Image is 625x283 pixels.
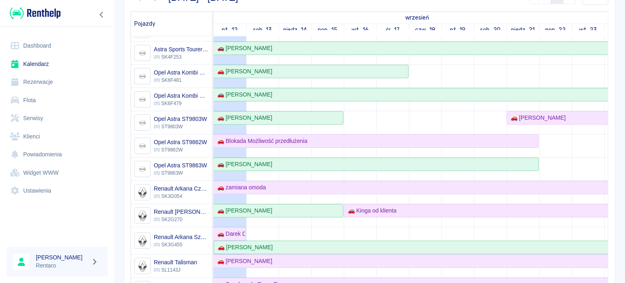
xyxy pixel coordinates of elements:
[135,259,149,273] img: Image
[214,137,307,145] div: 🚗 Blokada Możliwość przedłużenia
[135,209,149,222] img: Image
[7,55,108,73] a: Kalendarz
[214,67,272,76] div: 🚗 [PERSON_NAME]
[134,20,155,27] span: Pojazdy
[154,53,209,61] p: SK4F253
[509,24,537,36] a: 21 września 2025
[154,169,207,177] p: ST9863W
[154,92,209,100] h6: Opel Astra Kombi Silver
[577,24,599,36] a: 23 września 2025
[220,24,240,36] a: 12 września 2025
[135,186,149,199] img: Image
[135,70,149,83] img: Image
[316,24,339,36] a: 15 września 2025
[154,184,209,193] h6: Renault Arkana Czerwona
[7,91,108,110] a: Flota
[154,233,209,241] h6: Renault Arkana Szara
[154,45,209,53] h6: Astra Sports Tourer Vulcan
[154,216,209,223] p: SK2G270
[154,77,209,84] p: SK6F481
[251,24,274,36] a: 13 września 2025
[154,100,209,107] p: SK6F479
[7,109,108,127] a: Serwisy
[135,234,149,248] img: Image
[403,12,431,24] a: 12 września 2025
[214,44,272,53] div: 🚗 [PERSON_NAME]
[154,161,207,169] h6: Opel Astra ST9863W
[7,182,108,200] a: Ustawienia
[478,24,503,36] a: 20 września 2025
[448,24,468,36] a: 19 września 2025
[154,138,207,146] h6: Opel Astra ST9862W
[154,115,207,123] h6: Opel Astra ST9803W
[507,114,566,122] div: 🚗 [PERSON_NAME]
[350,24,371,36] a: 16 września 2025
[214,114,272,122] div: 🚗 [PERSON_NAME]
[135,139,149,153] img: Image
[7,127,108,146] a: Klienci
[214,257,272,265] div: 🚗 [PERSON_NAME]
[154,193,209,200] p: SK3G054
[154,258,197,266] h6: Renault Talisman
[345,206,396,215] div: 🚗 Kinga od klienta
[214,183,266,192] div: 🚗 zamiana omoda
[214,243,273,252] div: 🚗 [PERSON_NAME]
[154,123,207,130] p: ST9803W
[7,7,61,20] a: Renthelp logo
[96,9,108,20] button: Zwiń nawigację
[214,90,272,99] div: 🚗 [PERSON_NAME]
[7,145,108,164] a: Powiadomienia
[154,146,207,154] p: ST9862W
[154,266,197,274] p: SL1143J
[135,93,149,106] img: Image
[543,24,568,36] a: 22 września 2025
[135,46,149,60] img: Image
[135,162,149,176] img: Image
[135,116,149,129] img: Image
[7,37,108,55] a: Dashboard
[36,261,88,270] p: Rentaro
[154,241,209,248] p: SK3G455
[214,206,272,215] div: 🚗 [PERSON_NAME]
[154,208,209,216] h6: Renault Arkana Morski
[7,73,108,91] a: Rezerwacje
[413,24,437,36] a: 18 września 2025
[384,24,402,36] a: 17 września 2025
[214,160,272,169] div: 🚗 [PERSON_NAME]
[281,24,309,36] a: 14 września 2025
[154,68,209,77] h6: Opel Astra Kombi Kobalt
[7,164,108,182] a: Widget WWW
[36,253,88,261] h6: [PERSON_NAME]
[214,230,245,238] div: 🚗 Darek DD gloss
[10,7,61,20] img: Renthelp logo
